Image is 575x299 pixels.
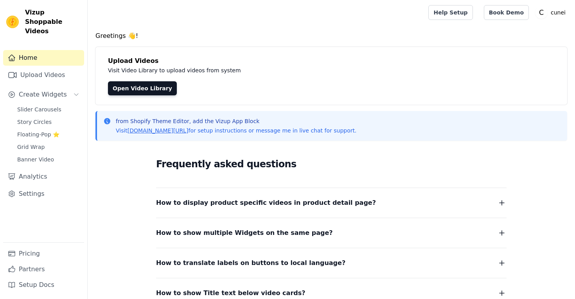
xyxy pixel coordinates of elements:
[3,87,84,102] button: Create Widgets
[428,5,473,20] a: Help Setup
[3,169,84,184] a: Analytics
[108,56,555,66] h4: Upload Videos
[13,141,84,152] a: Grid Wrap
[17,143,45,151] span: Grid Wrap
[535,5,569,20] button: C cunei
[13,154,84,165] a: Banner Video
[17,131,59,138] span: Floating-Pop ⭐
[156,227,333,238] span: How to show multiple Widgets on the same page?
[156,227,507,238] button: How to show multiple Widgets on the same page?
[3,186,84,202] a: Settings
[6,16,19,28] img: Vizup
[95,31,567,41] h4: Greetings 👋!
[548,5,569,20] p: cunei
[116,117,356,125] p: from Shopify Theme Editor, add the Vizup App Block
[25,8,81,36] span: Vizup Shoppable Videos
[13,116,84,127] a: Story Circles
[156,258,345,269] span: How to translate labels on buttons to local language?
[108,66,458,75] p: Visit Video Library to upload videos from system
[108,81,177,95] a: Open Video Library
[19,90,67,99] span: Create Widgets
[17,106,61,113] span: Slider Carousels
[3,67,84,83] a: Upload Videos
[3,261,84,277] a: Partners
[3,50,84,66] a: Home
[3,277,84,293] a: Setup Docs
[156,288,507,299] button: How to show Title text below video cards?
[13,104,84,115] a: Slider Carousels
[156,197,376,208] span: How to display product specific videos in product detail page?
[539,9,544,16] text: C
[484,5,529,20] a: Book Demo
[156,156,507,172] h2: Frequently asked questions
[128,127,189,134] a: [DOMAIN_NAME][URL]
[156,197,507,208] button: How to display product specific videos in product detail page?
[3,246,84,261] a: Pricing
[156,258,507,269] button: How to translate labels on buttons to local language?
[156,288,305,299] span: How to show Title text below video cards?
[116,127,356,134] p: Visit for setup instructions or message me in live chat for support.
[13,129,84,140] a: Floating-Pop ⭐
[17,118,52,126] span: Story Circles
[17,156,54,163] span: Banner Video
